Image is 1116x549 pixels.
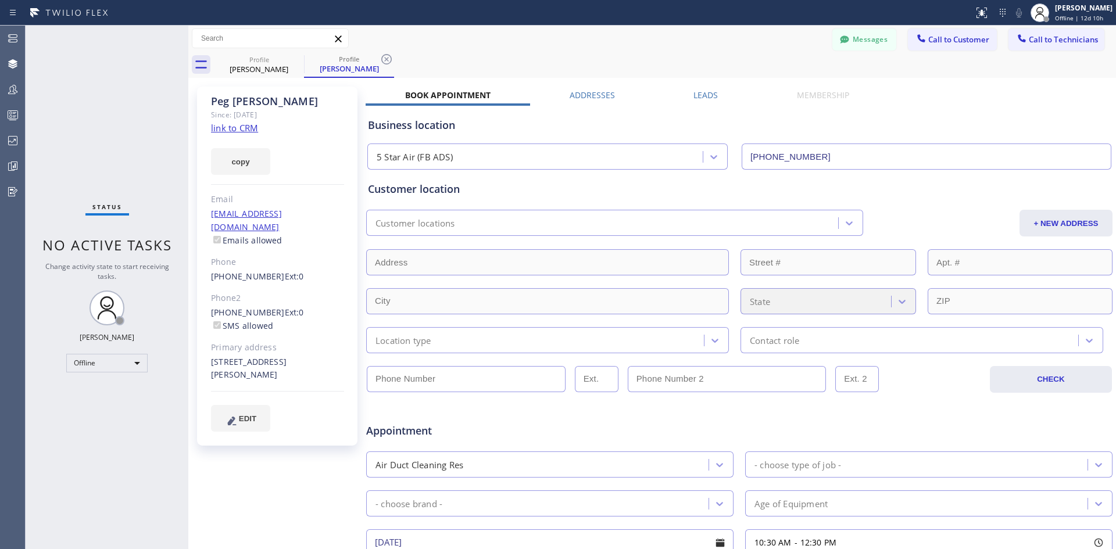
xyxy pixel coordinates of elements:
[570,89,615,101] label: Addresses
[211,292,344,305] div: Phone2
[928,249,1113,275] input: Apt. #
[1008,28,1104,51] button: Call to Technicians
[693,89,718,101] label: Leads
[366,249,729,275] input: Address
[211,320,273,331] label: SMS allowed
[285,307,304,318] span: Ext: 0
[305,55,393,63] div: Profile
[750,333,799,347] div: Contact role
[375,333,431,347] div: Location type
[797,89,849,101] label: Membership
[239,414,256,423] span: EDIT
[211,208,282,232] a: [EMAIL_ADDRESS][DOMAIN_NAME]
[377,150,453,164] div: 5 Star Air (FB ADS)
[832,28,896,51] button: Messages
[754,497,828,510] div: Age of Equipment
[211,356,344,382] div: [STREET_ADDRESS][PERSON_NAME]
[211,148,270,175] button: copy
[42,235,172,254] span: No active tasks
[211,341,344,354] div: Primary address
[990,366,1112,393] button: CHECK
[928,288,1113,314] input: ZIP
[754,537,792,548] span: 10:30 AM
[741,249,916,275] input: Street #
[375,458,463,471] div: Air Duct Cleaning Res
[211,271,285,282] a: [PHONE_NUMBER]
[305,63,393,74] div: [PERSON_NAME]
[211,307,285,318] a: [PHONE_NUMBER]
[1055,14,1103,22] span: Offline | 12d 10h
[192,29,348,48] input: Search
[742,143,1111,170] input: Phone Number
[575,366,618,392] input: Ext.
[1011,5,1027,21] button: Mute
[368,117,1111,133] div: Business location
[754,458,841,471] div: - choose type of job -
[211,405,270,432] button: EDIT
[80,332,134,342] div: [PERSON_NAME]
[1029,34,1098,45] span: Call to Technicians
[215,55,303,64] div: Profile
[215,64,303,74] div: [PERSON_NAME]
[366,288,729,314] input: City
[285,271,304,282] span: Ext: 0
[1020,210,1113,236] button: + NEW ADDRESS
[908,28,997,51] button: Call to Customer
[211,122,258,134] a: link to CRM
[375,497,442,510] div: - choose brand -
[213,236,221,243] input: Emails allowed
[211,256,344,269] div: Phone
[368,181,1111,197] div: Customer location
[375,217,455,230] div: Customer locations
[92,203,122,211] span: Status
[211,193,344,206] div: Email
[45,261,169,281] span: Change activity state to start receiving tasks.
[405,89,491,101] label: Book Appointment
[1055,3,1113,13] div: [PERSON_NAME]
[211,235,282,246] label: Emails allowed
[628,366,827,392] input: Phone Number 2
[211,108,344,121] div: Since: [DATE]
[367,366,566,392] input: Phone Number
[66,354,148,372] div: Offline
[211,95,344,108] div: Peg [PERSON_NAME]
[215,52,303,78] div: Norman Kulla
[366,423,613,439] span: Appointment
[213,321,221,329] input: SMS allowed
[305,52,393,77] div: Peg Oltman
[795,537,797,548] span: -
[928,34,989,45] span: Call to Customer
[800,537,837,548] span: 12:30 PM
[835,366,879,392] input: Ext. 2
